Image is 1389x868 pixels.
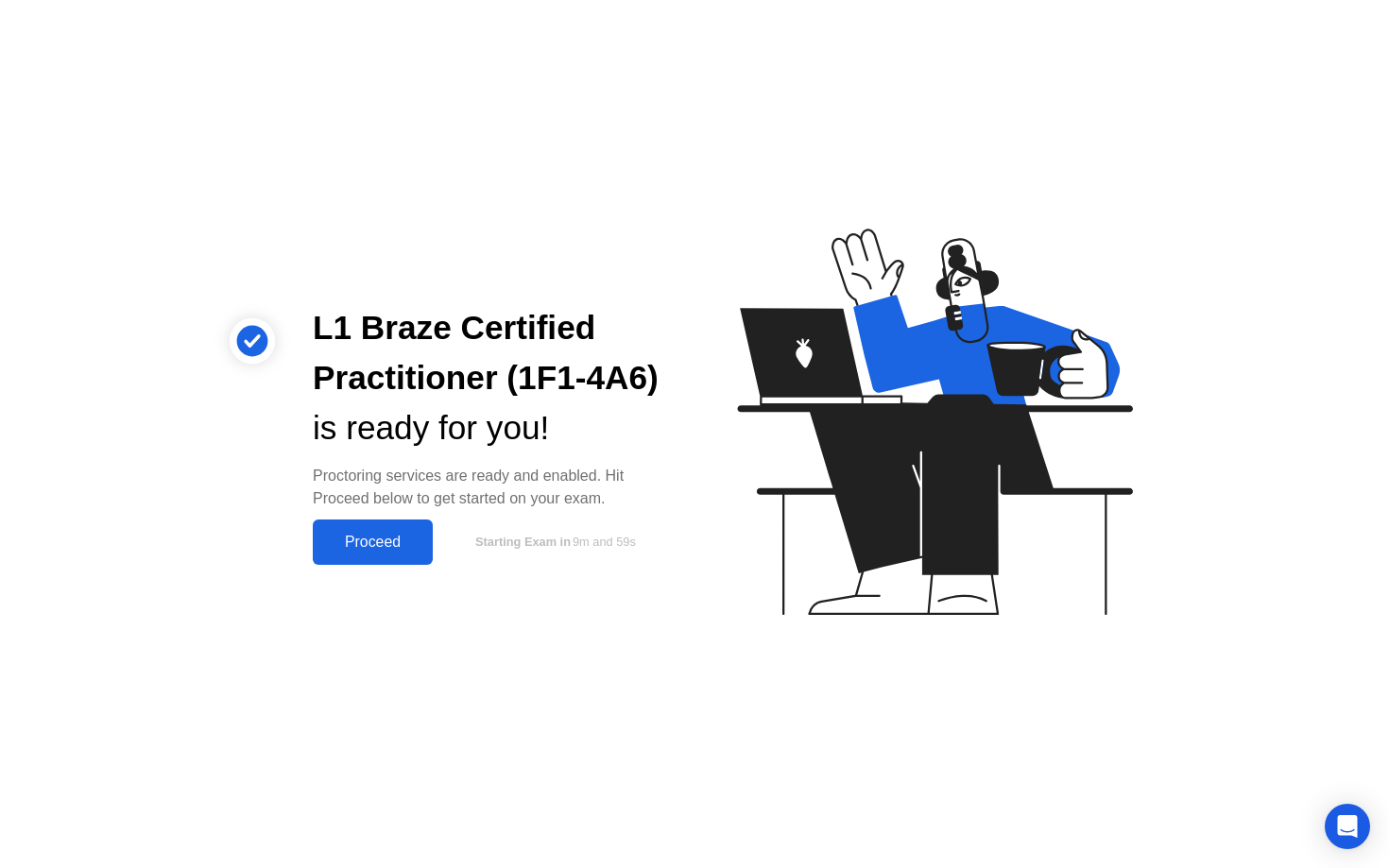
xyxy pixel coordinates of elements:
span: 9m and 59s [573,535,636,549]
div: Open Intercom Messenger [1325,804,1370,849]
button: Proceed [313,519,433,565]
div: is ready for you! [313,403,664,453]
div: Proceed [318,534,427,551]
div: Proctoring services are ready and enabled. Hit Proceed below to get started on your exam. [313,465,664,510]
div: L1 Braze Certified Practitioner (1F1-4A6) [313,303,664,403]
button: Starting Exam in9m and 59s [442,524,664,560]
